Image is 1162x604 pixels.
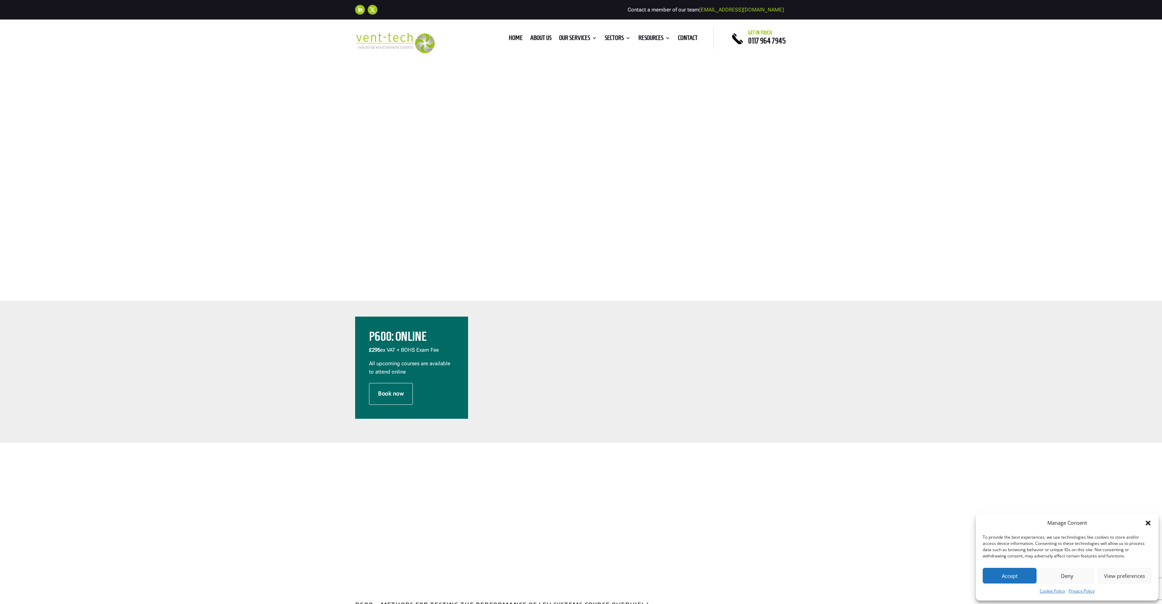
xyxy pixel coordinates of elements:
a: Resources [638,35,670,43]
a: Follow on X [368,5,377,15]
a: Privacy Policy [1069,587,1095,595]
a: [EMAIL_ADDRESS][DOMAIN_NAME] [699,7,784,13]
h2: P600: Online [369,330,454,346]
img: 2023-09-27T08_35_16.549ZVENT-TECH---Clear-background [355,33,435,53]
a: Home [509,35,523,43]
a: Cookie Policy [1040,587,1065,595]
a: Contact [678,35,698,43]
button: Accept [983,568,1037,583]
p: All upcoming courses are available to attend online [369,360,454,376]
span: Contact a member of our team [628,7,784,13]
button: View preferences [1098,568,1152,583]
p: ex VAT + BOHS Exam Fee [369,346,454,360]
a: Our Services [559,35,597,43]
div: To provide the best experiences, we use technologies like cookies to store and/or access device i... [983,534,1151,559]
a: Book now [369,383,413,405]
div: Manage Consent [1047,519,1087,527]
a: 0117 964 7945 [748,36,786,45]
span: Get in touch [748,30,772,35]
a: Follow on LinkedIn [355,5,365,15]
span: £295 [369,347,380,353]
a: About us [530,35,551,43]
a: Sectors [605,35,631,43]
button: Deny [1040,568,1094,583]
div: Close dialog [1145,520,1152,527]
